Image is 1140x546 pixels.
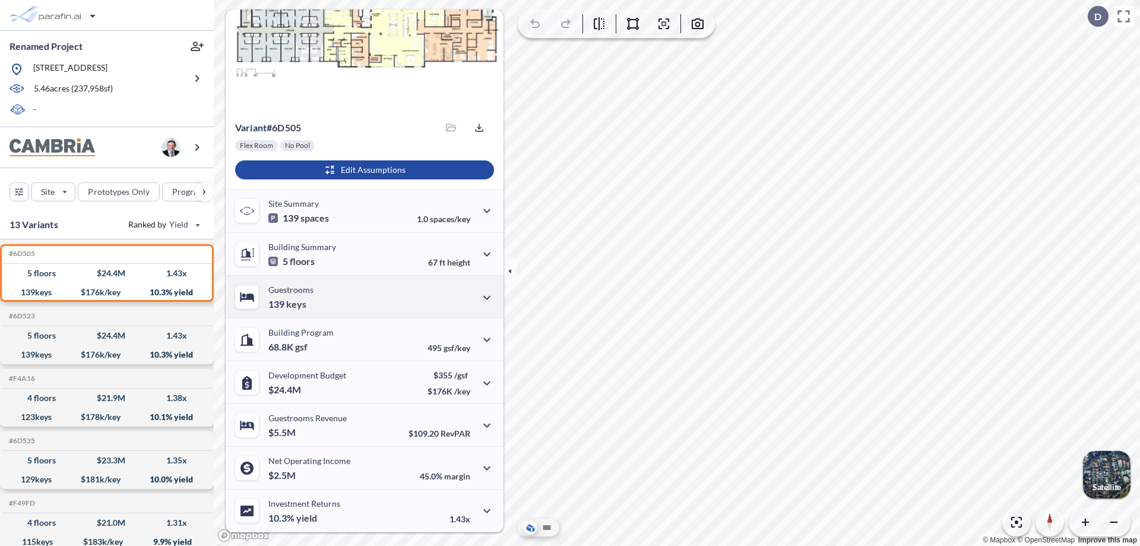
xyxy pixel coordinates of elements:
[7,374,35,383] h5: Click to copy the code
[31,182,75,201] button: Site
[161,138,180,157] img: user logo
[430,214,470,224] span: spaces/key
[286,298,306,310] span: keys
[427,386,470,396] p: $176K
[417,214,470,224] p: 1.0
[268,298,306,310] p: 139
[408,428,470,438] p: $109.20
[268,341,308,353] p: 68.8K
[7,312,35,320] h5: Click to copy the code
[268,198,319,209] p: Site Summary
[235,160,494,179] button: Edit Assumptions
[9,40,83,53] p: Renamed Project
[9,138,95,157] img: BrandImage
[444,343,470,353] span: gsf/key
[449,514,470,524] p: 1.43x
[7,250,35,258] h5: Click to copy the code
[1094,11,1101,22] p: D
[268,427,297,438] p: $5.5M
[441,428,470,438] span: RevPAR
[540,520,554,535] button: Site Plan
[268,212,329,224] p: 139
[268,285,313,295] p: Guestrooms
[268,384,303,396] p: $24.4M
[217,529,270,542] a: Mapbox homepage
[9,217,58,232] p: 13 Variants
[119,215,208,234] button: Ranked by Yield
[285,141,310,150] p: No Pool
[268,512,317,524] p: 10.3%
[428,257,470,267] p: 67
[290,255,315,267] span: floors
[427,343,470,353] p: 495
[523,520,537,535] button: Aerial View
[268,242,336,252] p: Building Summary
[268,327,334,337] p: Building Program
[268,456,350,466] p: Net Operating Income
[295,341,308,353] span: gsf
[420,471,470,481] p: 45.0%
[427,370,470,380] p: $355
[1083,451,1130,498] img: Switcher Image
[7,499,35,507] h5: Click to copy the code
[454,370,468,380] span: /gsf
[41,186,55,198] p: Site
[439,257,445,267] span: ft
[268,370,346,380] p: Development Budget
[33,62,107,77] p: [STREET_ADDRESS]
[172,186,205,198] p: Program
[34,83,113,96] p: 5.46 acres ( 237,958 sf)
[7,437,35,445] h5: Click to copy the code
[78,182,160,201] button: Prototypes Only
[454,386,470,396] span: /key
[240,141,273,150] p: Flex Room
[268,255,315,267] p: 5
[296,512,317,524] span: yield
[235,122,301,134] p: # 6d505
[1083,451,1130,498] button: Switcher ImageSatellite
[33,103,36,117] p: -
[268,498,340,509] p: Investment Returns
[1017,536,1075,544] a: OpenStreetMap
[169,219,189,231] span: Yield
[268,413,347,423] p: Guestrooms Revenue
[1078,536,1137,544] a: Improve this map
[268,469,297,481] p: $2.5M
[983,536,1015,544] a: Mapbox
[88,186,150,198] p: Prototypes Only
[235,122,267,133] span: Variant
[1092,482,1121,492] p: Satellite
[341,164,406,176] p: Edit Assumptions
[444,471,470,481] span: margin
[300,212,329,224] span: spaces
[447,257,470,267] span: height
[162,182,226,201] button: Program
